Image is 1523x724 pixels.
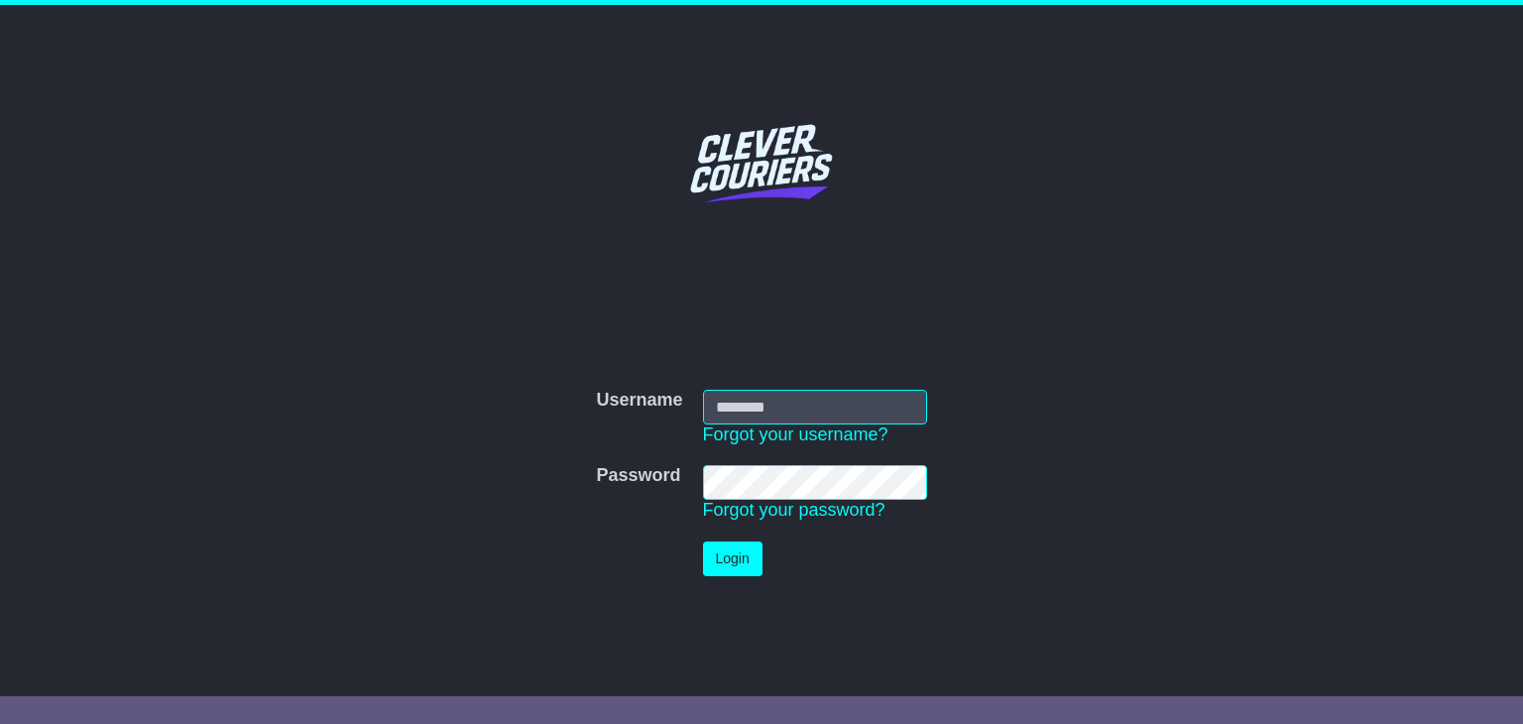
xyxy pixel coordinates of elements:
[703,542,762,576] button: Login
[596,390,682,412] label: Username
[596,465,680,487] label: Password
[677,78,846,247] img: Clever Couriers
[703,500,885,520] a: Forgot your password?
[703,424,888,444] a: Forgot your username?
